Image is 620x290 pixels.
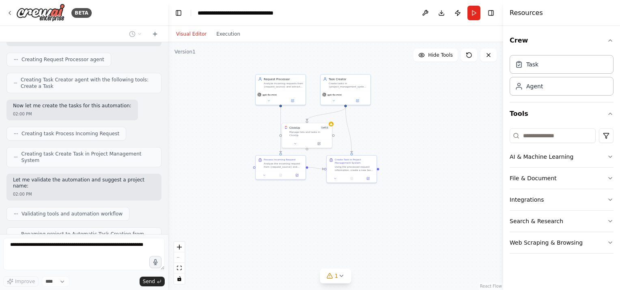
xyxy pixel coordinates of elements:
[361,176,375,181] button: Open in side panel
[126,29,145,39] button: Switch to previous chat
[15,278,35,285] span: Improve
[173,7,184,19] button: Hide left sidebar
[510,146,614,167] button: AI & Machine Learning
[320,74,371,105] div: Task CreatorCreate tasks in {project_management_system} using the processed request information, ...
[335,272,338,280] span: 1
[198,9,289,17] nav: breadcrumb
[13,177,155,190] p: Let me validate the automation and suggest a project name:
[264,82,303,88] div: Analyze incoming requests from {request_source} and extract key task information including title,...
[272,173,289,178] button: No output available
[343,176,360,181] button: No output available
[485,7,497,19] button: Hide right sidebar
[346,98,369,103] button: Open in side panel
[71,8,92,18] div: BETA
[255,74,306,105] div: Request ProcessorAnalyze incoming requests from {request_source} and extract key task information...
[320,126,329,130] span: Number of enabled actions
[13,103,131,109] p: Now let me create the tasks for this automation:
[149,29,161,39] button: Start a new chat
[510,232,614,253] button: Web Scraping & Browsing
[264,158,296,161] div: Process Incoming Request
[13,191,155,197] div: 02:00 PM
[510,125,614,260] div: Tools
[284,126,288,129] img: ClickUp
[335,165,374,172] div: Using the processed request information, create a new task in {project_management_system}. Ensure...
[308,141,331,146] button: Open in side panel
[526,82,543,90] div: Agent
[510,8,543,18] h4: Resources
[344,107,354,153] g: Edge from 04985ea9-2c11-46fc-96eb-c0731dc88cd4 to bccce802-d057-47f7-bf88-ec1b8283c36f
[149,256,161,268] button: Click to speak your automation idea
[480,284,502,288] a: React Flow attribution
[282,123,332,148] div: ClickUpClickUp1of11Manage lists and tasks in ClickUp
[263,93,277,96] span: gpt-4o-mini
[264,162,303,168] div: Analyze the incoming request from {request_source} and extract all relevant information for task ...
[510,211,614,232] button: Search & Research
[510,189,614,210] button: Integrations
[281,98,304,103] button: Open in side panel
[174,263,185,273] button: fit view
[526,60,538,68] div: Task
[264,77,303,81] div: Request Processor
[13,111,131,117] div: 02:00 PM
[21,231,155,244] span: Renaming project to Automatic Task Creation from Requests
[290,173,304,178] button: Open in side panel
[329,77,368,81] div: Task Creator
[510,52,614,102] div: Crew
[143,278,155,285] span: Send
[279,107,283,153] g: Edge from 1a26781f-99c0-4872-9abb-a8afe311ccd0 to f12678a6-bee6-4e16-b0d1-bab4d22d2280
[171,29,211,39] button: Visual Editor
[174,242,185,252] button: zoom in
[335,158,374,164] div: Create Task in Project Management System
[21,77,155,90] span: Creating Task Creator agent with the following tools: Create a Task
[255,155,306,180] div: Process Incoming RequestAnalyze the incoming request from {request_source} and extract all releva...
[289,130,329,137] div: Manage lists and tasks in ClickUp
[510,102,614,125] button: Tools
[21,151,155,164] span: Creating task Create Task in Project Management System
[308,165,324,171] g: Edge from f12678a6-bee6-4e16-b0d1-bab4d22d2280 to bccce802-d057-47f7-bf88-ec1b8283c36f
[510,29,614,52] button: Crew
[174,49,196,55] div: Version 1
[413,49,458,62] button: Hide Tools
[16,4,65,22] img: Logo
[428,52,453,58] span: Hide Tools
[510,168,614,189] button: File & Document
[329,82,368,88] div: Create tasks in {project_management_system} using the processed request information, ensuring all...
[22,56,104,63] span: Creating Request Processor agent
[320,269,351,284] button: 1
[140,277,165,286] button: Send
[305,107,348,120] g: Edge from 04985ea9-2c11-46fc-96eb-c0731dc88cd4 to a6aac937-ac3b-4d31-8dba-f2bd86a2a48e
[174,242,185,284] div: React Flow controls
[211,29,245,39] button: Execution
[3,276,39,287] button: Improve
[22,211,123,217] span: Validating tools and automation workflow
[289,126,300,130] div: ClickUp
[326,155,377,183] div: Create Task in Project Management SystemUsing the processed request information, create a new tas...
[174,273,185,284] button: toggle interactivity
[22,130,119,137] span: Creating task Process Incoming Request
[327,93,342,96] span: gpt-4o-mini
